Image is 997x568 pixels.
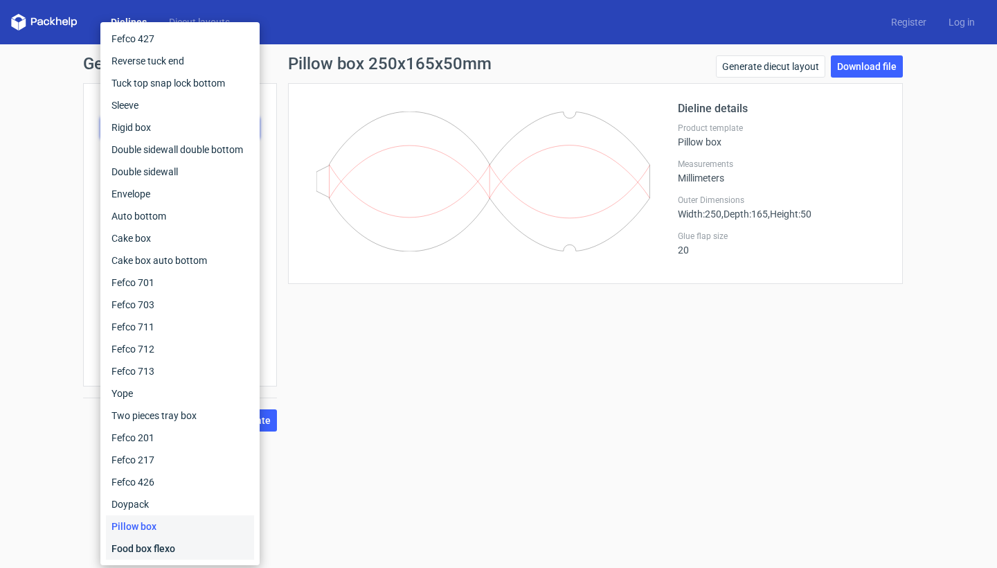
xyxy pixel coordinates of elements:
[106,515,254,538] div: Pillow box
[678,231,886,242] label: Glue flap size
[288,55,492,72] h1: Pillow box 250x165x50mm
[106,538,254,560] div: Food box flexo
[106,471,254,493] div: Fefco 426
[106,294,254,316] div: Fefco 703
[106,28,254,50] div: Fefco 427
[106,449,254,471] div: Fefco 217
[106,94,254,116] div: Sleeve
[106,316,254,338] div: Fefco 711
[100,15,158,29] a: Dielines
[678,123,886,148] div: Pillow box
[678,123,886,134] label: Product template
[106,338,254,360] div: Fefco 712
[106,50,254,72] div: Reverse tuck end
[831,55,903,78] a: Download file
[106,360,254,382] div: Fefco 713
[937,15,986,29] a: Log in
[678,159,886,184] div: Millimeters
[880,15,937,29] a: Register
[678,159,886,170] label: Measurements
[768,208,811,220] span: , Height : 50
[106,227,254,249] div: Cake box
[106,161,254,183] div: Double sidewall
[678,231,886,256] div: 20
[106,382,254,405] div: Yope
[716,55,825,78] a: Generate diecut layout
[106,72,254,94] div: Tuck top snap lock bottom
[158,15,241,29] a: Diecut layouts
[678,195,886,206] label: Outer Dimensions
[106,116,254,139] div: Rigid box
[106,493,254,515] div: Doypack
[721,208,768,220] span: , Depth : 165
[106,183,254,205] div: Envelope
[678,208,721,220] span: Width : 250
[106,272,254,294] div: Fefco 701
[678,100,886,117] h2: Dieline details
[106,427,254,449] div: Fefco 201
[106,139,254,161] div: Double sidewall double bottom
[106,249,254,272] div: Cake box auto bottom
[106,205,254,227] div: Auto bottom
[83,55,914,72] h1: Generate new dieline
[106,405,254,427] div: Two pieces tray box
